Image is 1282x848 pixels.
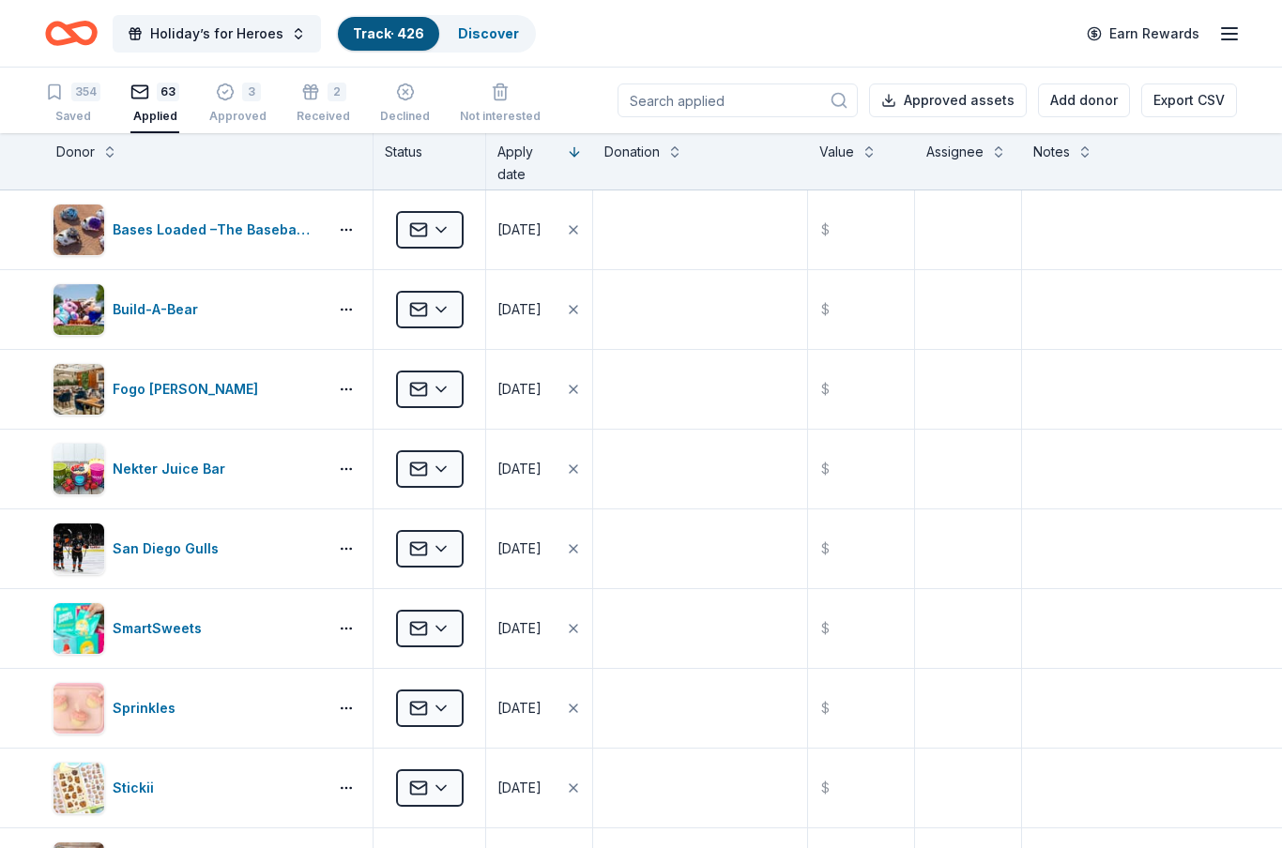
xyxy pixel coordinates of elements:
div: Donation [604,141,660,163]
input: Search applied [618,83,858,117]
button: Image for Fogo de ChaoFogo [PERSON_NAME] [53,363,320,416]
button: Image for SprinklesSprinkles [53,682,320,734]
button: 2Received [297,75,350,133]
div: Applied [130,109,179,124]
div: Value [819,141,854,163]
img: Image for Sprinkles [53,683,104,734]
div: [DATE] [497,458,542,480]
button: 63Applied [130,75,179,133]
div: SmartSweets [113,617,209,640]
button: [DATE] [486,350,592,429]
div: Notes [1033,141,1070,163]
img: Image for San Diego Gulls [53,523,104,574]
div: [DATE] [497,298,542,321]
div: Bases Loaded –The Baseball and Softball Superstore [113,219,320,241]
button: [DATE] [486,589,592,668]
div: [DATE] [497,538,542,560]
div: Nekter Juice Bar [113,458,233,480]
button: Image for Bases Loaded –The Baseball and Softball SuperstoreBases Loaded –The Baseball and Softba... [53,204,320,256]
img: Image for Nekter Juice Bar [53,444,104,494]
button: Image for San Diego GullsSan Diego Gulls [53,522,320,575]
div: 3 [242,83,261,101]
div: Build-A-Bear [113,298,206,321]
button: Add donor [1038,83,1130,117]
a: Home [45,11,98,55]
button: Export CSV [1141,83,1237,117]
div: Received [297,109,350,124]
button: [DATE] [486,669,592,748]
a: Track· 426 [353,25,424,41]
span: Holiday’s for Heroes [150,23,283,45]
img: Image for Stickii [53,763,104,813]
button: [DATE] [486,190,592,269]
div: 63 [157,83,179,101]
div: Not interested [460,109,541,124]
button: 354Saved [45,75,100,133]
button: Holiday’s for Heroes [113,15,321,53]
button: Image for Build-A-BearBuild-A-Bear [53,283,320,336]
a: Earn Rewards [1076,17,1211,51]
div: Fogo [PERSON_NAME] [113,378,266,401]
button: [DATE] [486,509,592,588]
div: 354 [71,83,100,101]
button: 3Approved [209,75,267,133]
div: [DATE] [497,697,542,719]
a: Discover [458,25,519,41]
div: Stickii [113,777,161,799]
button: Approved assets [869,83,1027,117]
div: [DATE] [497,617,542,640]
img: Image for Bases Loaded –The Baseball and Softball Superstore [53,204,104,255]
button: Image for StickiiStickii [53,762,320,814]
button: Image for SmartSweetsSmartSweets [53,602,320,655]
div: Approved [209,109,267,124]
img: Image for SmartSweets [53,603,104,654]
button: [DATE] [486,749,592,827]
button: [DATE] [486,270,592,349]
div: Saved [45,109,100,124]
button: Declined [380,75,430,133]
div: San Diego Gulls [113,538,226,560]
button: [DATE] [486,430,592,508]
div: Sprinkles [113,697,183,719]
div: Declined [380,109,430,124]
button: Track· 426Discover [336,15,536,53]
div: [DATE] [497,777,542,799]
div: 2 [328,83,346,101]
div: Apply date [497,141,559,186]
div: [DATE] [497,378,542,401]
div: [DATE] [497,219,542,241]
button: Image for Nekter Juice BarNekter Juice Bar [53,443,320,495]
div: Status [374,133,486,189]
img: Image for Fogo de Chao [53,364,104,415]
div: Assignee [926,141,984,163]
button: Not interested [460,75,541,133]
img: Image for Build-A-Bear [53,284,104,335]
div: Donor [56,141,95,163]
